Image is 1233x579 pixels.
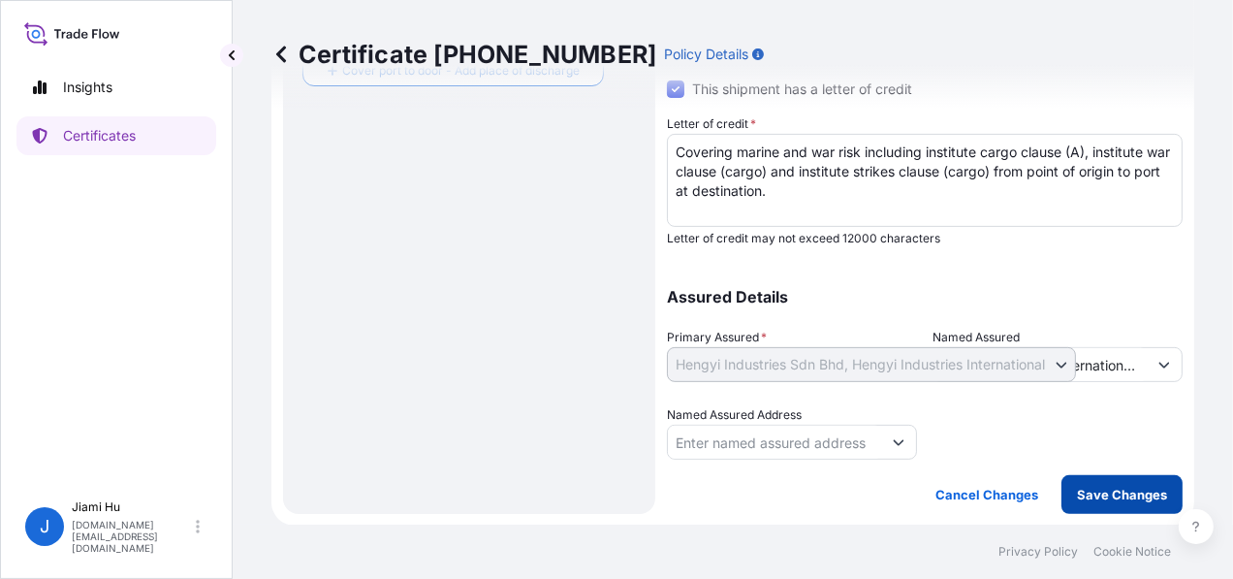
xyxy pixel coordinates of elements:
p: Assured Details [667,289,1183,305]
span: Primary Assured [667,328,767,347]
input: Named Assured Address [668,425,881,460]
button: Hengyi Industries Sdn Bhd, Hengyi Industries International Pte. Ltd. [667,347,1076,382]
label: Named Assured Address [667,405,802,425]
p: Policy Details [664,45,748,64]
p: Insights [63,78,112,97]
button: Show suggestions [881,425,916,460]
button: Save Changes [1061,475,1183,514]
span: J [40,517,49,536]
button: Show suggestions [1147,347,1182,382]
p: Cancel Changes [935,485,1038,504]
p: Certificate [PHONE_NUMBER] [271,39,656,70]
a: Privacy Policy [998,544,1078,560]
a: Insights [16,68,216,107]
p: [DOMAIN_NAME][EMAIL_ADDRESS][DOMAIN_NAME] [72,519,192,554]
label: Named Assured [933,328,1020,347]
span: Hengyi Industries Sdn Bhd, Hengyi Industries International Pte. Ltd. [676,355,1048,374]
button: Cancel Changes [920,475,1054,514]
a: Certificates [16,116,216,155]
p: Jiami Hu [72,499,192,515]
p: Certificates [63,126,136,145]
p: Letter of credit may not exceed 12000 characters [667,231,1183,246]
a: Cookie Notice [1093,544,1171,560]
label: Letter of credit [667,114,756,134]
p: Save Changes [1077,485,1167,504]
textarea: Covering marine and war risk including institute cargo clause (A), institute war clause (cargo) a... [667,134,1183,227]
